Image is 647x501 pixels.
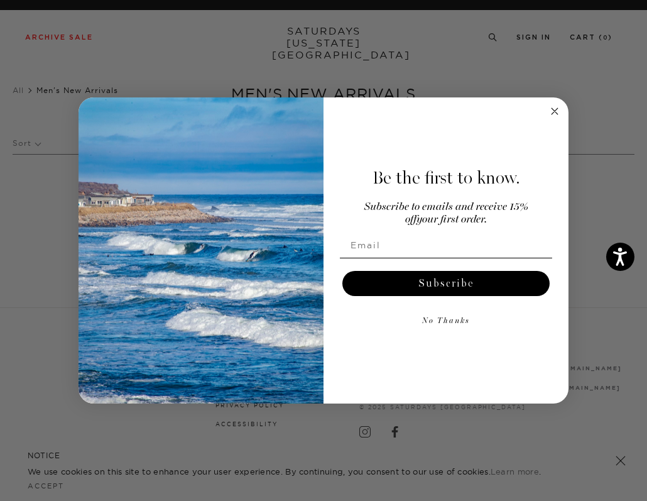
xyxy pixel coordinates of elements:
[340,309,552,334] button: No Thanks
[547,104,562,119] button: Close dialog
[364,202,528,212] span: Subscribe to emails and receive 15%
[405,214,416,225] span: off
[372,167,520,189] span: Be the first to know.
[416,214,487,225] span: your first order.
[340,233,552,258] input: Email
[342,271,550,296] button: Subscribe
[79,97,323,404] img: 125c788d-000d-4f3e-b05a-1b92b2a23ec9.jpeg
